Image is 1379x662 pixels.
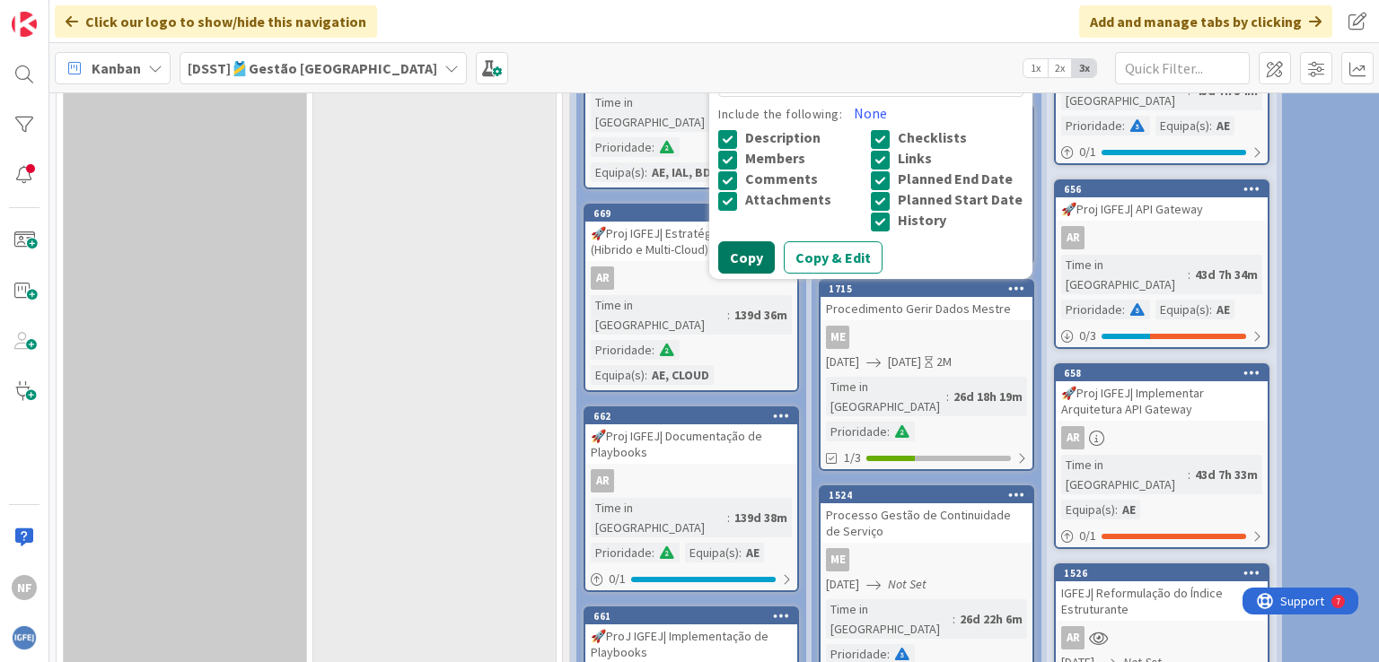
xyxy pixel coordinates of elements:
[591,469,614,492] div: AR
[898,170,1013,187] span: Planned End Date
[1188,265,1190,284] span: :
[591,498,727,537] div: Time in [GEOGRAPHIC_DATA]
[742,543,764,562] div: AE
[842,97,899,129] button: None
[1056,226,1268,249] div: AR
[1056,181,1268,221] div: 656🚀Proj IGFEJ| API Gateway
[826,377,946,416] div: Time in [GEOGRAPHIC_DATA]
[652,340,654,360] span: :
[1054,363,1269,549] a: 658🚀Proj IGFEJ| Implementar Arquitetura API GatewayARTime in [GEOGRAPHIC_DATA]:43d 7h 33mEquipa(s...
[953,609,955,629] span: :
[1023,59,1048,77] span: 1x
[1048,59,1072,77] span: 2x
[1118,500,1140,519] div: AE
[784,241,883,274] button: Copy & Edit
[585,568,797,590] div: 0/1
[745,128,821,146] span: Description
[1056,365,1268,421] div: 658🚀Proj IGFEJ| Implementar Arquitetura API Gateway
[645,162,647,182] span: :
[745,170,818,187] span: Comments
[718,150,871,170] button: Members
[188,59,437,77] b: [DSST]🎽Gestão [GEOGRAPHIC_DATA]
[1064,183,1268,196] div: 656
[826,326,849,349] div: ME
[1061,300,1122,319] div: Prioridade
[1064,567,1268,579] div: 1526
[1190,265,1262,284] div: 43d 7h 34m
[1061,226,1085,249] div: AR
[647,162,760,182] div: AE, IAL, BD | SQL,...
[584,204,799,392] a: 669🚀Proj IGFEJ| Estratégia Cloud (Hibrido e Multi-Cloud)ARTime in [GEOGRAPHIC_DATA]:139d 36mPrior...
[898,190,1023,208] span: Planned Start Date
[591,365,645,385] div: Equipa(s)
[1061,426,1085,449] div: AR
[652,137,654,157] span: :
[584,406,799,592] a: 662🚀Proj IGFEJ| Documentação de PlaybooksARTime in [GEOGRAPHIC_DATA]:139d 38mPrioridade:Equipa(s)...
[585,408,797,424] div: 662
[1061,116,1122,135] div: Prioridade
[821,503,1032,543] div: Processo Gestão de Continuidade de Serviço
[12,12,37,37] img: Visit kanbanzone.com
[1054,179,1269,349] a: 656🚀Proj IGFEJ| API GatewayARTime in [GEOGRAPHIC_DATA]:43d 7h 34mPrioridade:Equipa(s):AE0/3
[1056,565,1268,621] div: 1526IGFEJ| Reformulação do Índice Estruturante
[1056,525,1268,547] div: 0/1
[1155,300,1209,319] div: Equipa(s)
[1061,255,1188,294] div: Time in [GEOGRAPHIC_DATA]
[949,387,1027,406] div: 26d 18h 19m
[887,422,890,441] span: :
[1056,197,1268,221] div: 🚀Proj IGFEJ| API Gateway
[593,410,797,422] div: 662
[1079,5,1332,38] div: Add and manage tabs by clicking
[591,295,727,335] div: Time in [GEOGRAPHIC_DATA]
[591,543,652,562] div: Prioridade
[591,162,645,182] div: Equipa(s)
[718,170,871,191] button: Comments
[730,508,792,527] div: 139d 38m
[585,608,797,624] div: 661
[1056,325,1268,347] div: 0/3
[12,625,37,650] img: avatar
[730,305,792,325] div: 139d 36m
[1056,141,1268,163] div: 0/1
[591,340,652,360] div: Prioridade
[38,3,82,24] span: Support
[739,543,742,562] span: :
[652,543,654,562] span: :
[585,205,797,222] div: 669
[1072,59,1096,77] span: 3x
[718,108,842,120] label: Include the following:
[585,222,797,261] div: 🚀Proj IGFEJ| Estratégia Cloud (Hibrido e Multi-Cloud)
[584,17,799,189] a: Time in [GEOGRAPHIC_DATA]:113d 1h 3mPrioridade:Equipa(s):AE, IAL, BD | SQL,...
[609,570,626,588] span: 0 / 1
[1064,367,1268,379] div: 658
[93,7,98,22] div: 7
[12,575,37,600] div: NF
[826,548,849,571] div: ME
[591,266,614,290] div: AR
[1056,626,1268,649] div: AR
[1188,465,1190,484] span: :
[727,305,730,325] span: :
[871,212,1023,232] button: History
[1212,300,1234,319] div: AE
[888,576,927,592] i: Not Set
[871,150,1023,170] button: Links
[829,283,1032,295] div: 1715
[821,487,1032,543] div: 1524Processo Gestão de Continuidade de Serviço
[1061,455,1188,494] div: Time in [GEOGRAPHIC_DATA]
[1061,626,1085,649] div: AR
[585,266,797,290] div: AR
[593,610,797,623] div: 661
[718,129,871,150] button: Description
[745,149,805,167] span: Members
[92,57,141,79] span: Kanban
[1190,465,1262,484] div: 43d 7h 33m
[718,241,775,274] button: Copy
[898,211,946,229] span: History
[585,408,797,464] div: 662🚀Proj IGFEJ| Documentação de Playbooks
[585,205,797,261] div: 669🚀Proj IGFEJ| Estratégia Cloud (Hibrido e Multi-Cloud)
[936,353,952,371] div: 2M
[593,207,797,220] div: 669
[888,353,921,371] span: [DATE]
[1122,116,1125,135] span: :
